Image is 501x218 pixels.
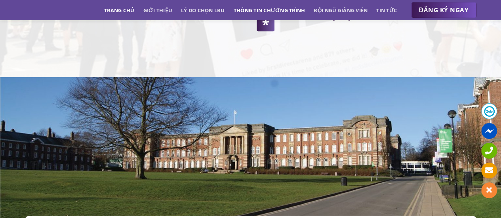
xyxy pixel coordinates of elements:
[376,3,397,17] a: Tin tức
[181,3,225,17] a: Lý do chọn LBU
[234,3,305,17] a: Thông tin chương trình
[104,3,134,17] a: Trang chủ
[143,3,172,17] a: Giới thiệu
[314,3,368,17] a: Đội ngũ giảng viên
[411,2,476,18] a: ĐĂNG KÝ NGAY
[419,5,469,15] span: ĐĂNG KÝ NGAY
